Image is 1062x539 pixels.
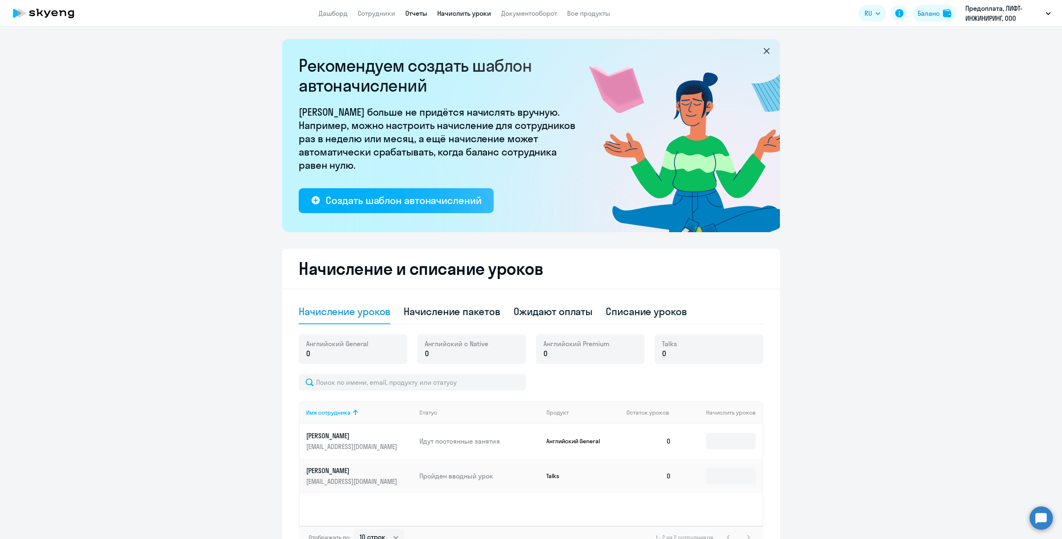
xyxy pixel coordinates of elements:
p: Идут постоянные занятия [419,437,540,446]
span: Английский General [306,339,368,348]
div: Продукт [546,409,620,416]
div: Имя сотрудника [306,409,351,416]
p: [EMAIL_ADDRESS][DOMAIN_NAME] [306,442,399,451]
img: balance [943,9,951,17]
p: Предоплата, ЛИФТ-ИНЖИНИРИНГ, ООО [965,3,1043,23]
td: 0 [620,424,678,459]
p: Пройден вводный урок [419,471,540,481]
a: Дашборд [319,9,348,17]
div: Продукт [546,409,569,416]
div: Начисление пакетов [404,305,500,318]
div: Имя сотрудника [306,409,413,416]
h2: Начисление и списание уроков [299,259,763,279]
p: Английский General [546,437,609,445]
a: Документооборот [501,9,557,17]
td: 0 [620,459,678,493]
div: Баланс [918,8,940,18]
a: Все продукты [567,9,610,17]
div: Начисление уроков [299,305,390,318]
h2: Рекомендуем создать шаблон автоначислений [299,56,581,95]
div: Списание уроков [606,305,687,318]
span: 0 [543,348,548,359]
button: Балансbalance [913,5,956,22]
button: Предоплата, ЛИФТ-ИНЖИНИРИНГ, ООО [961,3,1055,23]
div: Ожидают оплаты [514,305,593,318]
span: 0 [306,348,310,359]
span: Остаток уроков [626,409,669,416]
p: [PERSON_NAME] [306,431,399,440]
a: Отчеты [405,9,427,17]
a: [PERSON_NAME][EMAIL_ADDRESS][DOMAIN_NAME] [306,466,413,486]
div: Остаток уроков [626,409,678,416]
div: Статус [419,409,540,416]
p: Talks [546,472,609,480]
span: Talks [662,339,677,348]
span: Английский с Native [425,339,488,348]
a: [PERSON_NAME][EMAIL_ADDRESS][DOMAIN_NAME] [306,431,413,451]
button: RU [859,5,886,22]
a: Начислить уроки [437,9,491,17]
span: Английский Premium [543,339,609,348]
div: Статус [419,409,437,416]
div: Создать шаблон автоначислений [326,194,481,207]
span: 0 [662,348,666,359]
input: Поиск по имени, email, продукту или статусу [299,374,526,391]
a: Сотрудники [358,9,395,17]
span: 0 [425,348,429,359]
p: [EMAIL_ADDRESS][DOMAIN_NAME] [306,477,399,486]
button: Создать шаблон автоначислений [299,188,494,213]
span: RU [865,8,872,18]
th: Начислить уроков [678,401,762,424]
p: [PERSON_NAME] [306,466,399,475]
p: [PERSON_NAME] больше не придётся начислять вручную. Например, можно настроить начисление для сотр... [299,105,581,172]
